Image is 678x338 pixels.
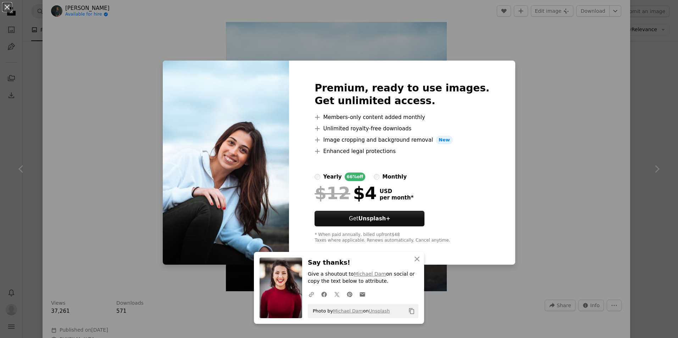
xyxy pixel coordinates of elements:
div: $4 [315,184,377,202]
input: yearly66%off [315,174,320,180]
a: Share on Pinterest [343,287,356,301]
span: Photo by on [309,305,390,317]
li: Enhanced legal protections [315,147,489,156]
img: photo-1622868836227-6a9392da18a4 [163,61,289,265]
div: monthly [382,173,407,181]
p: Give a shoutout to on social or copy the text below to attribute. [308,271,418,285]
li: Unlimited royalty-free downloads [315,124,489,133]
strong: Unsplash+ [359,215,390,222]
h2: Premium, ready to use images. Get unlimited access. [315,82,489,107]
div: yearly [323,173,341,181]
a: Share over email [356,287,369,301]
span: USD [379,188,413,195]
a: Unsplash [369,308,390,314]
a: GetUnsplash+ [315,211,424,226]
li: Image cropping and background removal [315,136,489,144]
a: Share on Facebook [318,287,330,301]
div: 66% off [345,173,366,181]
h3: Say thanks! [308,258,418,268]
span: per month * [379,195,413,201]
input: monthly [374,174,379,180]
div: * When paid annually, billed upfront $48 Taxes where applicable. Renews automatically. Cancel any... [315,232,489,243]
a: Michael Dam [333,308,363,314]
span: New [436,136,453,144]
a: Share on Twitter [330,287,343,301]
li: Members-only content added monthly [315,113,489,122]
span: $12 [315,184,350,202]
a: Michael Dam [354,271,386,277]
button: Copy to clipboard [406,305,418,317]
